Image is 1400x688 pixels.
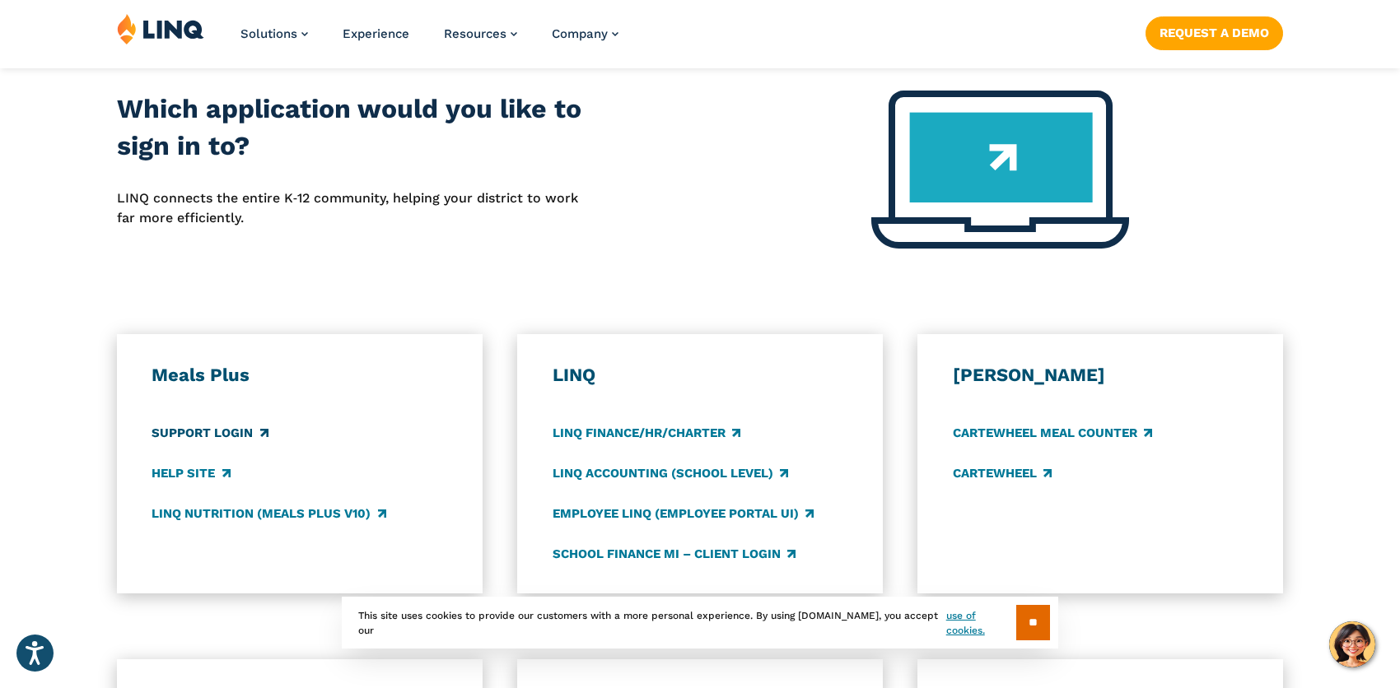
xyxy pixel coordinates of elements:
a: use of cookies. [946,608,1016,638]
a: CARTEWHEEL Meal Counter [953,424,1152,442]
a: Help Site [152,464,230,482]
span: Company [552,26,608,41]
a: Request a Demo [1146,16,1283,49]
a: LINQ Finance/HR/Charter [553,424,740,442]
span: Resources [444,26,506,41]
a: Resources [444,26,517,41]
nav: Button Navigation [1146,13,1283,49]
img: LINQ | K‑12 Software [117,13,204,44]
h2: Which application would you like to sign in to? [117,91,582,165]
a: LINQ Nutrition (Meals Plus v10) [152,504,385,523]
a: Solutions [240,26,308,41]
a: Experience [343,26,409,41]
div: This site uses cookies to provide our customers with a more personal experience. By using [DOMAIN... [342,597,1058,648]
p: LINQ connects the entire K‑12 community, helping your district to work far more efficiently. [117,188,582,229]
a: School Finance MI – Client Login [553,545,796,563]
span: Solutions [240,26,297,41]
a: LINQ Accounting (school level) [553,464,788,482]
a: Company [552,26,618,41]
button: Hello, have a question? Let’s chat. [1329,621,1375,667]
a: CARTEWHEEL [953,464,1052,482]
h3: LINQ [553,364,848,387]
nav: Primary Navigation [240,13,618,67]
h3: [PERSON_NAME] [953,364,1248,387]
h3: Meals Plus [152,364,447,387]
a: Employee LINQ (Employee Portal UI) [553,504,814,523]
a: Support Login [152,424,268,442]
